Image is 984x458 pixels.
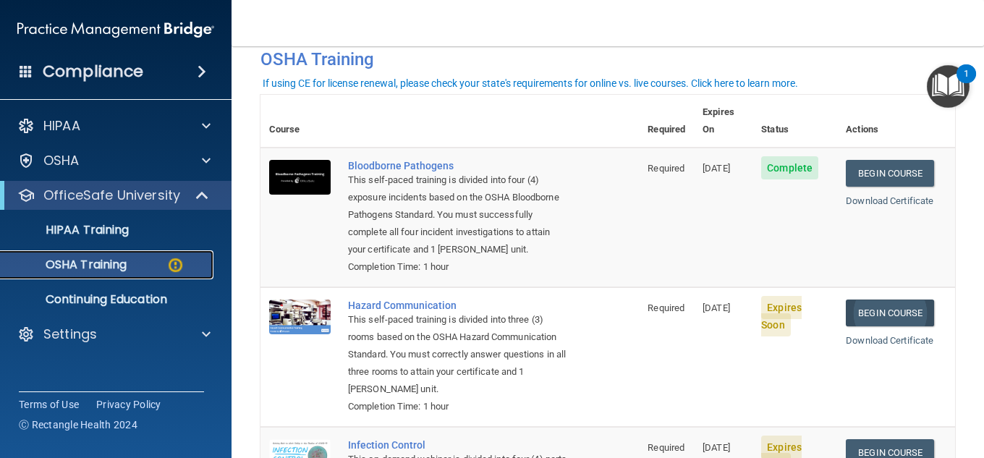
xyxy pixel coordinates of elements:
[19,397,79,412] a: Terms of Use
[694,95,752,148] th: Expires On
[752,95,837,148] th: Status
[648,163,684,174] span: Required
[703,163,730,174] span: [DATE]
[17,15,214,44] img: PMB logo
[17,326,211,343] a: Settings
[43,117,80,135] p: HIPAA
[260,49,955,69] h4: OSHA Training
[348,171,567,258] div: This self-paced training is divided into four (4) exposure incidents based on the OSHA Bloodborne...
[639,95,694,148] th: Required
[846,160,934,187] a: Begin Course
[846,195,933,206] a: Download Certificate
[260,76,800,90] button: If using CE for license renewal, please check your state's requirements for online vs. live cours...
[846,335,933,346] a: Download Certificate
[260,95,339,148] th: Course
[9,223,129,237] p: HIPAA Training
[263,78,798,88] div: If using CE for license renewal, please check your state's requirements for online vs. live cours...
[348,160,567,171] a: Bloodborne Pathogens
[703,442,730,453] span: [DATE]
[9,258,127,272] p: OSHA Training
[348,439,567,451] a: Infection Control
[648,302,684,313] span: Required
[43,326,97,343] p: Settings
[761,296,802,336] span: Expires Soon
[348,311,567,398] div: This self-paced training is divided into three (3) rooms based on the OSHA Hazard Communication S...
[43,62,143,82] h4: Compliance
[43,187,180,204] p: OfficeSafe University
[348,258,567,276] div: Completion Time: 1 hour
[964,74,969,93] div: 1
[761,156,818,179] span: Complete
[96,397,161,412] a: Privacy Policy
[837,95,955,148] th: Actions
[703,302,730,313] span: [DATE]
[17,117,211,135] a: HIPAA
[927,65,970,108] button: Open Resource Center, 1 new notification
[17,187,210,204] a: OfficeSafe University
[9,292,207,307] p: Continuing Education
[19,417,137,432] span: Ⓒ Rectangle Health 2024
[846,300,934,326] a: Begin Course
[348,300,567,311] a: Hazard Communication
[43,152,80,169] p: OSHA
[648,442,684,453] span: Required
[166,256,184,274] img: warning-circle.0cc9ac19.png
[348,398,567,415] div: Completion Time: 1 hour
[17,152,211,169] a: OSHA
